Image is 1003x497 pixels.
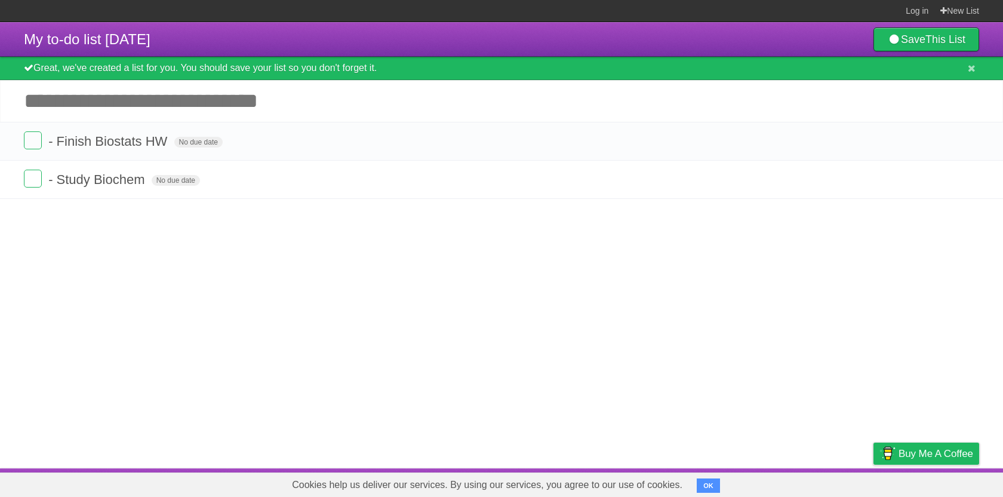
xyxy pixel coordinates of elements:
img: Buy me a coffee [879,443,896,464]
span: No due date [174,137,223,148]
span: Cookies help us deliver our services. By using our services, you agree to our use of cookies. [280,473,694,497]
span: - Study Biochem [48,172,147,187]
a: About [715,471,740,494]
span: Buy me a coffee [899,443,973,464]
span: - Finish Biostats HW [48,134,170,149]
a: SaveThis List [873,27,979,51]
span: No due date [152,175,200,186]
label: Done [24,131,42,149]
a: Developers [754,471,802,494]
span: My to-do list [DATE] [24,31,150,47]
label: Done [24,170,42,188]
a: Suggest a feature [904,471,979,494]
a: Privacy [858,471,889,494]
a: Buy me a coffee [873,443,979,465]
a: Terms [817,471,844,494]
button: OK [697,478,720,493]
b: This List [925,33,965,45]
